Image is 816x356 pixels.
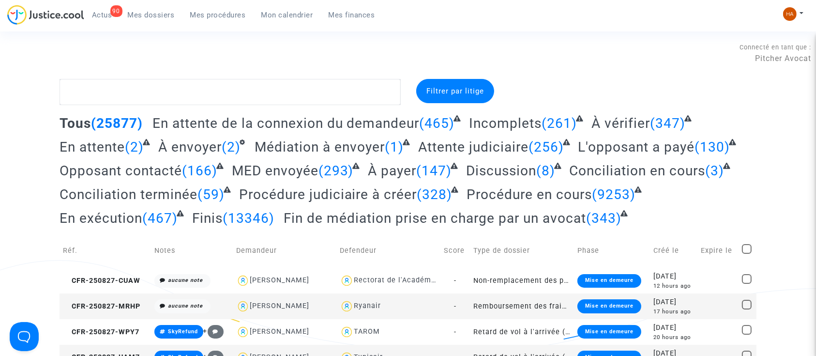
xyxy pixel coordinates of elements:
[354,327,380,336] div: TAROM
[469,115,542,131] span: Incomplets
[591,115,650,131] span: À vérifier
[110,5,122,17] div: 90
[577,325,641,339] div: Mise en demeure
[542,115,577,131] span: (261)
[255,139,385,155] span: Médiation à envoyer
[60,163,182,179] span: Opposant contacté
[125,139,144,155] span: (2)
[470,294,574,319] td: Remboursement des frais d'impression de la carte d'embarquement
[354,302,381,310] div: Ryanair
[440,233,470,268] td: Score
[63,302,140,310] span: CFR-250827-MRHP
[454,328,456,336] span: -
[470,268,574,294] td: Non-remplacement des professeurs/enseignants absents
[592,186,635,202] span: (9253)
[470,319,574,345] td: Retard de vol à l'arrivée (Règlement CE n°261/2004)
[650,115,685,131] span: (347)
[418,139,529,155] span: Attente judiciaire
[417,186,453,202] span: (328)
[284,210,586,226] span: Fin de médiation prise en charge par un avocat
[529,139,564,155] span: (256)
[182,8,254,22] a: Mes procédures
[92,11,112,19] span: Actus
[698,233,739,268] td: Expire le
[569,163,705,179] span: Conciliation en cours
[190,11,246,19] span: Mes procédures
[158,139,222,155] span: À envoyer
[653,308,695,316] div: 17 hours ago
[578,139,695,155] span: L'opposant a payé
[653,297,695,308] div: [DATE]
[152,115,420,131] span: En attente de la connexion du demandeur
[340,274,354,288] img: icon-user.svg
[236,325,250,339] img: icon-user.svg
[197,186,225,202] span: (59)
[536,163,555,179] span: (8)
[128,11,175,19] span: Mes dossiers
[236,274,250,288] img: icon-user.svg
[329,11,375,19] span: Mes finances
[466,163,536,179] span: Discussion
[233,233,337,268] td: Demandeur
[60,210,142,226] span: En exécution
[250,276,309,284] div: [PERSON_NAME]
[151,233,233,268] td: Notes
[168,277,203,283] i: aucune note
[653,323,695,333] div: [DATE]
[192,210,223,226] span: Finis
[653,333,695,341] div: 20 hours ago
[586,210,621,226] span: (343)
[120,8,182,22] a: Mes dossiers
[250,302,309,310] div: [PERSON_NAME]
[653,282,695,290] div: 12 hours ago
[60,115,91,131] span: Tous
[740,44,811,51] span: Connecté en tant que :
[653,271,695,282] div: [DATE]
[336,233,440,268] td: Defendeur
[695,139,730,155] span: (130)
[368,163,416,179] span: À payer
[63,277,140,285] span: CFR-250827-CUAW
[84,8,120,22] a: 90Actus
[63,328,139,336] span: CFR-250827-WPY7
[182,163,217,179] span: (166)
[10,322,39,351] iframe: Help Scout Beacon - Open
[91,115,143,131] span: (25877)
[577,274,641,288] div: Mise en demeure
[467,186,592,202] span: Procédure en cours
[650,233,698,268] td: Créé le
[168,328,198,335] span: SkyRefund
[783,7,797,21] img: ded1cc776adf1572996fd1eb160d6406
[236,299,250,313] img: icon-user.svg
[454,302,456,310] span: -
[60,139,125,155] span: En attente
[354,276,468,284] div: Rectorat de l'Académie de Nice
[426,87,484,95] span: Filtrer par litige
[340,325,354,339] img: icon-user.svg
[454,277,456,285] span: -
[340,299,354,313] img: icon-user.svg
[250,327,309,336] div: [PERSON_NAME]
[60,233,151,268] td: Réf.
[385,139,404,155] span: (1)
[223,210,274,226] span: (13346)
[60,186,197,202] span: Conciliation terminée
[318,163,354,179] span: (293)
[416,163,452,179] span: (147)
[239,186,417,202] span: Procédure judiciaire à créer
[470,233,574,268] td: Type de dossier
[254,8,321,22] a: Mon calendrier
[7,5,84,25] img: jc-logo.svg
[142,210,178,226] span: (467)
[222,139,241,155] span: (2)
[203,327,224,335] span: +
[232,163,318,179] span: MED envoyée
[577,299,641,313] div: Mise en demeure
[168,303,203,309] i: aucune note
[261,11,313,19] span: Mon calendrier
[574,233,650,268] td: Phase
[321,8,383,22] a: Mes finances
[705,163,724,179] span: (3)
[420,115,455,131] span: (465)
